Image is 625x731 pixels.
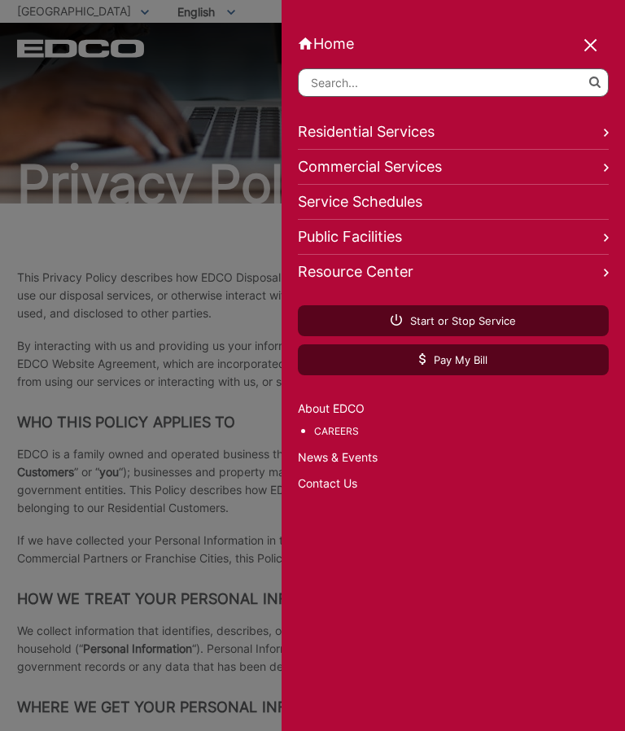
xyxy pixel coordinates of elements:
a: Commercial Services [298,150,609,185]
a: Start or Stop Service [298,305,609,336]
a: Careers [314,422,609,440]
a: About EDCO [298,400,609,418]
input: Search [298,68,609,97]
span: Pay My Bill [419,352,487,367]
a: Contact Us [298,475,609,492]
a: Service Schedules [298,185,609,220]
a: Resource Center [298,255,609,289]
a: Home [298,35,609,52]
a: Pay My Bill [298,344,609,375]
span: Start or Stop Service [391,313,516,328]
a: Public Facilities [298,220,609,255]
a: News & Events [298,449,609,466]
a: Residential Services [298,115,609,150]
